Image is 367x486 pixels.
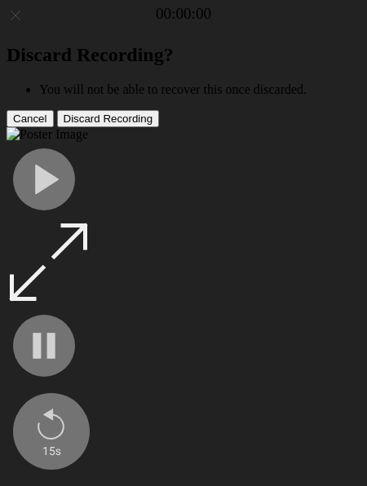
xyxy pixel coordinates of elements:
a: 00:00:00 [156,5,211,23]
li: You will not be able to recover this once discarded. [39,82,360,97]
img: Poster Image [7,127,88,142]
button: Discard Recording [57,110,160,127]
button: Cancel [7,110,54,127]
h2: Discard Recording? [7,44,360,66]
